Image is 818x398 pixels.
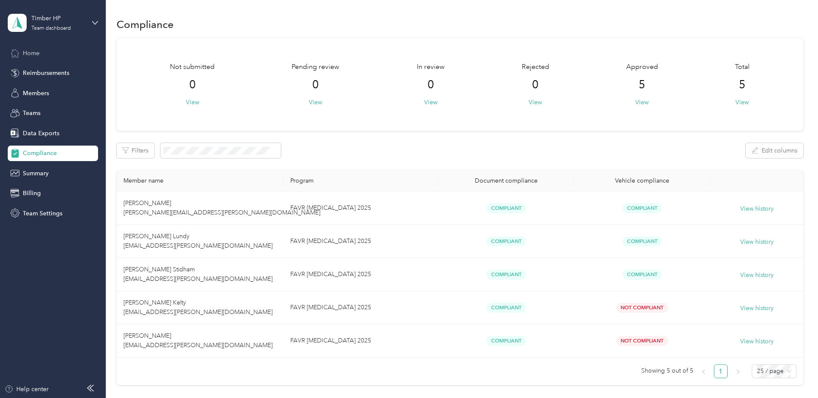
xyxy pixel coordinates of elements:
button: Edit columns [746,143,803,158]
div: Page Size [752,364,796,378]
span: Not Compliant [616,336,668,346]
button: View [529,98,542,107]
span: Not submitted [170,62,215,72]
button: left [697,364,710,378]
span: Members [23,89,49,98]
button: View [635,98,649,107]
span: 25 / page [757,365,791,378]
iframe: Everlance-gr Chat Button Frame [770,350,818,398]
span: Total [735,62,750,72]
span: Summary [23,169,49,178]
span: Showing 5 out of 5 [641,364,693,377]
span: 0 [532,78,538,92]
div: Team dashboard [31,26,71,31]
span: 0 [189,78,196,92]
span: Compliant [486,270,526,280]
button: Help center [5,385,49,394]
li: 1 [714,364,728,378]
button: View history [740,204,774,214]
span: Rejected [522,62,549,72]
button: right [731,364,745,378]
button: View [424,98,437,107]
span: [PERSON_NAME] Stidham [EMAIL_ADDRESS][PERSON_NAME][DOMAIN_NAME] [123,266,273,283]
td: FAVR Plan B 2025 [283,291,438,324]
td: FAVR Plan B 2025 [283,192,438,225]
button: View history [740,304,774,313]
span: Compliance [23,149,57,158]
button: View [735,98,749,107]
span: Compliant [622,236,662,246]
li: Previous Page [697,364,710,378]
li: Next Page [731,364,745,378]
span: Reimbursements [23,68,69,78]
span: [PERSON_NAME] Lundy [EMAIL_ADDRESS][PERSON_NAME][DOMAIN_NAME] [123,233,273,249]
span: Compliant [486,203,526,213]
div: Timber HP [31,14,85,23]
div: Vehicle compliance [581,177,703,184]
span: In review [417,62,445,72]
span: Teams [23,109,40,118]
span: Home [23,49,40,58]
span: Compliant [486,236,526,246]
button: View history [740,337,774,346]
span: 5 [639,78,645,92]
td: FAVR Plan B 2025 [283,324,438,358]
h1: Compliance [117,20,174,29]
span: [PERSON_NAME] Kelty [EMAIL_ADDRESS][PERSON_NAME][DOMAIN_NAME] [123,299,273,316]
span: Compliant [486,303,526,313]
button: View [309,98,322,107]
td: FAVR Plan B 2025 [283,258,438,291]
th: Program [283,170,438,192]
span: Compliant [486,336,526,346]
button: View [186,98,199,107]
button: Filters [117,143,154,158]
span: Billing [23,189,41,198]
span: left [701,369,706,374]
span: [PERSON_NAME] [EMAIL_ADDRESS][PERSON_NAME][DOMAIN_NAME] [123,332,273,349]
button: View history [740,271,774,280]
span: Compliant [622,270,662,280]
span: Approved [626,62,658,72]
th: Member name [117,170,283,192]
button: View history [740,237,774,247]
td: FAVR Plan B 2025 [283,225,438,258]
div: Document compliance [445,177,567,184]
span: Compliant [622,203,662,213]
span: 0 [427,78,434,92]
span: [PERSON_NAME] [PERSON_NAME][EMAIL_ADDRESS][PERSON_NAME][DOMAIN_NAME] [123,199,320,216]
span: right [735,369,741,374]
span: Team Settings [23,209,62,218]
span: Pending review [292,62,339,72]
span: Data Exports [23,129,59,138]
span: Not Compliant [616,303,668,313]
span: 0 [312,78,319,92]
a: 1 [714,365,727,378]
span: 5 [739,78,745,92]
